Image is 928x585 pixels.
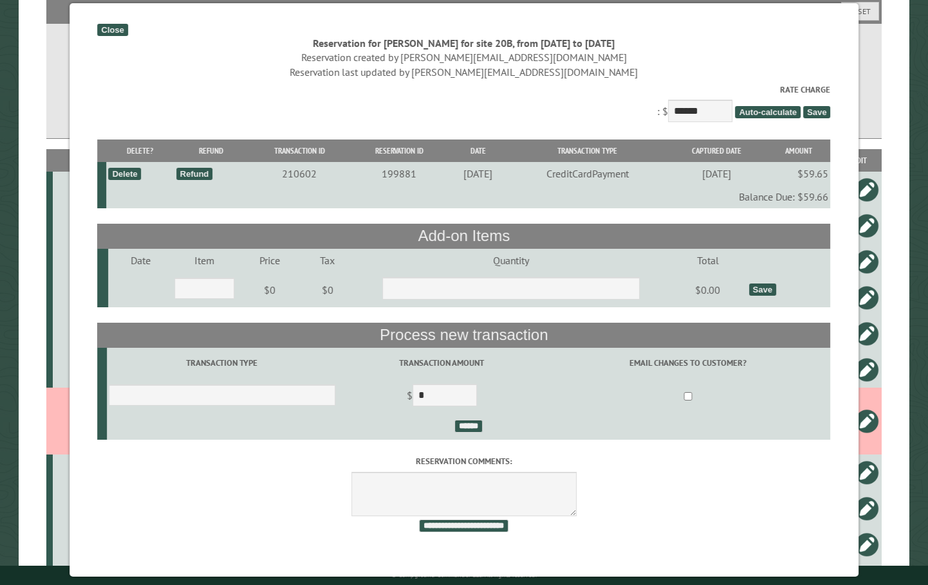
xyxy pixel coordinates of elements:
label: Transaction Type [109,357,335,369]
td: Quantity [353,249,669,272]
div: 16 [58,327,140,340]
th: Reservation ID [351,139,448,162]
div: : $ [97,84,830,125]
th: Site [53,149,142,172]
td: Tax [302,249,353,272]
th: Delete? [106,139,174,162]
div: 30B [58,538,140,551]
th: Captured Date [667,139,766,162]
td: $ [337,379,546,415]
td: Item [172,249,237,272]
td: 210602 [248,162,351,185]
td: $0 [237,272,302,308]
td: 199881 [351,162,448,185]
span: Auto-calculate [736,106,801,118]
td: Price [237,249,302,272]
th: Process new transaction [97,323,830,347]
th: Transaction ID [248,139,351,162]
div: 10A [58,255,140,268]
button: Reset [841,2,879,21]
td: Total [669,249,747,272]
label: Rate Charge [97,84,830,96]
div: Reservation last updated by [PERSON_NAME][EMAIL_ADDRESS][DOMAIN_NAME] [97,65,830,79]
th: Amount [766,139,831,162]
div: 10 [58,219,140,232]
label: Reservation comments: [97,455,830,467]
td: CreditCardPayment [508,162,667,185]
th: Refund [174,139,248,162]
td: [DATE] [448,162,508,185]
div: Save [749,283,776,296]
td: $59.65 [766,162,831,185]
div: Refund [176,168,213,180]
th: Date [448,139,508,162]
label: Transaction Amount [339,357,544,369]
div: 3 [58,502,140,515]
div: Delete [109,168,142,180]
div: 21 [58,466,140,479]
div: Close [97,24,127,36]
th: Transaction Type [508,139,667,162]
small: © Campground Commander LLC. All rights reserved. [391,571,537,579]
div: 1 [58,183,140,196]
th: Edit [839,149,882,172]
span: Save [803,106,830,118]
td: [DATE] [667,162,766,185]
td: Date [108,249,172,272]
div: 10B [58,291,140,304]
div: 2 [58,363,140,376]
td: $0 [302,272,353,308]
td: $0.00 [669,272,747,308]
td: Balance Due: $59.66 [106,185,830,208]
div: Reservation for [PERSON_NAME] for site 20B, from [DATE] to [DATE] [97,36,830,50]
th: Add-on Items [97,224,830,248]
label: Email changes to customer? [548,357,829,369]
div: Reservation created by [PERSON_NAME][EMAIL_ADDRESS][DOMAIN_NAME] [97,50,830,64]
